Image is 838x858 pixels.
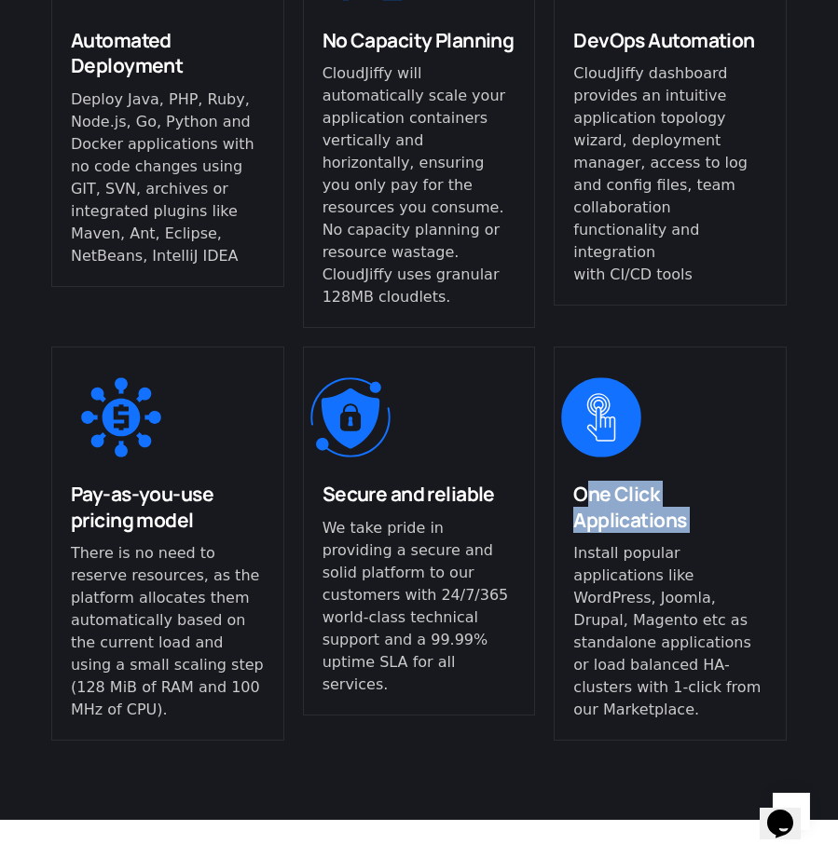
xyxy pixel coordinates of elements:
span: Automated Deployment [71,27,183,78]
p: We take pride in providing a secure and solid platform to our customers with 24/7/365 world-class... [323,517,516,696]
span: No Capacity Planning [323,27,515,53]
span: DevOps Automation [573,27,754,53]
p: There is no need to reserve resources, as the platform allocates them automatically based on the ... [71,542,265,721]
iframe: chat widget [760,783,819,839]
p: Deploy Java, PHP, Ruby, Node.js, Go, Python and Docker applications with no code changes using GI... [71,89,265,267]
p: CloudJiffy dashboard provides an intuitive application topology wizard, deployment manager, acces... [573,62,767,286]
span: One Click Applications [573,481,686,532]
span: Pay-as-you-use pricing model [71,481,213,532]
p: CloudJiffy will automatically scale your application containers vertically and horizontally, ensu... [323,62,516,308]
span: Secure and reliable [323,481,495,507]
p: Install popular applications like WordPress, Joomla, Drupal, Magento etc as standalone applicatio... [573,542,767,721]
